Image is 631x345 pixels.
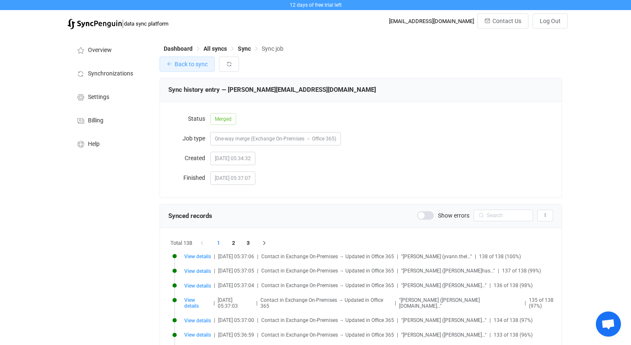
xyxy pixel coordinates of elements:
span: | [475,254,476,259]
span: Contact in Exchange On-Premises → Updated in Office 365 [261,283,394,288]
span: | [257,283,258,288]
span: Settings [88,94,109,101]
span: "[PERSON_NAME] ([PERSON_NAME]…" [401,317,487,323]
span: Log Out [540,18,561,24]
span: | [214,268,215,274]
span: Dashboard [164,45,193,52]
span: Show errors [438,213,469,218]
span: Contact in Exchange On-Premises → Updated in Office 365 [261,332,394,338]
span: Sync history entry — [PERSON_NAME][EMAIL_ADDRESS][DOMAIN_NAME] [168,86,376,93]
span: [DATE] 05:37:04 [218,283,254,288]
span: | [489,317,491,323]
span: One-way merge (Exchange On-Premises → Office 365) [215,136,336,142]
span: "[PERSON_NAME] ([PERSON_NAME]has…" [401,268,495,274]
div: Breadcrumb [164,46,283,52]
span: Overview [88,47,112,54]
span: | [498,268,499,274]
span: | [397,283,398,288]
span: [DATE] 05:36:59 [218,332,254,338]
a: Help [67,132,151,155]
span: View details [184,297,211,309]
span: 135 of 138 (97%) [529,297,567,309]
span: "[PERSON_NAME] ([PERSON_NAME]…" [401,332,487,338]
span: View details [184,283,211,289]
span: Synced records [168,212,212,220]
span: Billing [88,117,103,124]
span: Contact in Exchange On-Premises → Updated in Office 365 [261,254,394,259]
span: Help [88,141,100,148]
span: | [257,254,258,259]
span: Contact in Exchange On-Premises → Updated in Office 365 [261,268,394,274]
span: 133 of 138 (96%) [494,332,533,338]
span: [DATE] 05:37:06 [218,254,254,259]
div: [EMAIL_ADDRESS][DOMAIN_NAME] [389,18,474,24]
li: 3 [241,237,256,249]
div: Open chat [596,311,621,337]
span: Contact Us [492,18,521,24]
span: All syncs [203,45,227,52]
label: Job type [168,130,210,147]
img: syncpenguin.svg [67,19,122,29]
span: | [395,300,396,306]
span: | [214,254,215,259]
span: | [214,317,215,323]
a: Synchronizations [67,61,151,85]
a: Billing [67,108,151,132]
span: [DATE] 05:37:03 [218,297,253,309]
span: | [256,300,258,306]
span: 134 of 138 (97%) [494,317,533,323]
span: | [489,283,491,288]
span: "[PERSON_NAME] ([PERSON_NAME][DOMAIN_NAME]…" [399,297,521,309]
span: 136 of 138 (98%) [494,283,533,288]
span: View details [184,254,211,259]
span: 137 of 138 (99%) [502,268,541,274]
label: Finished [168,169,210,186]
span: Merged [210,113,236,125]
span: Contact in Exchange On-Premises → Updated in Office 365 [260,297,392,309]
span: View details [184,268,211,274]
button: Log Out [533,13,568,29]
a: Overview [67,38,151,61]
span: [DATE] 05:37:07 [210,171,255,185]
span: | [122,18,124,29]
span: Contact in Exchange On-Premises → Updated in Office 365 [261,317,394,323]
span: View details [184,318,211,324]
span: | [257,317,258,323]
label: Status [168,110,210,127]
span: | [489,332,491,338]
span: [DATE] 05:37:00 [218,317,254,323]
span: | [257,268,258,274]
span: Total 138 [170,237,192,249]
span: Sync [238,45,251,52]
span: [DATE] 05:34:32 [210,152,255,165]
span: 12 days of free trial left [290,2,342,8]
span: | [525,300,526,306]
input: Search [474,210,533,221]
span: | [214,332,215,338]
span: data sync platform [124,21,168,27]
span: | [397,254,398,259]
a: |data sync platform [67,18,168,29]
li: 1 [211,237,226,249]
span: | [214,283,215,288]
label: Created [168,150,210,166]
span: Back to sync [175,61,208,67]
a: Settings [67,85,151,108]
span: "[PERSON_NAME] (yvann.thel…" [401,254,472,259]
span: Synchronizations [88,70,133,77]
span: Sync job [262,45,283,52]
button: Contact Us [477,13,528,29]
span: View details [184,332,211,338]
li: 2 [226,237,241,249]
span: | [397,317,398,323]
button: Back to sync [160,57,215,72]
span: | [397,268,398,274]
span: 138 of 138 (100%) [479,254,521,259]
span: | [257,332,258,338]
span: "[PERSON_NAME] ([PERSON_NAME]…" [401,283,487,288]
span: | [397,332,398,338]
span: [DATE] 05:37:05 [218,268,254,274]
span: | [214,300,215,306]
